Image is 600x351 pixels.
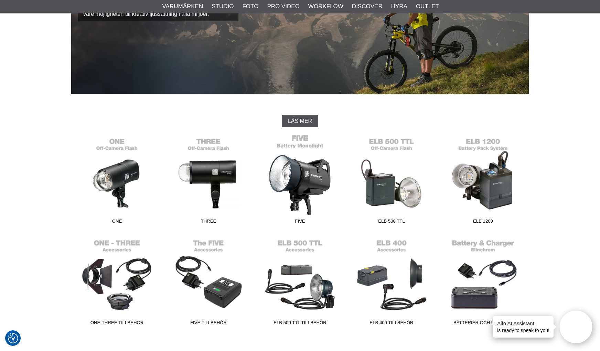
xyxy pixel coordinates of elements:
[416,2,439,11] a: Outlet
[288,118,312,124] span: Läs mer
[163,319,254,329] span: FIVE Tillbehör
[254,319,346,329] span: ELB 500 TTL Tillbehör
[267,2,299,11] a: Pro Video
[163,218,254,227] span: THREE
[162,2,203,11] a: Varumärken
[71,236,163,329] a: ONE-THREE Tillbehör
[254,218,346,227] span: FIVE
[242,2,258,11] a: Foto
[71,319,163,329] span: ONE-THREE Tillbehör
[71,98,529,108] h2: Batteridrivna studioblixtar - Alltid redo för äventyr överallt
[254,236,346,329] a: ELB 500 TTL Tillbehör
[391,2,407,11] a: Hyra
[437,134,529,227] a: ELB 1200
[346,236,437,329] a: ELB 400 Tillbehör
[437,236,529,329] a: Batterier och Laddare
[308,2,343,11] a: Workflow
[71,218,163,227] span: ONE
[437,319,529,329] span: Batterier och Laddare
[497,320,549,327] h4: Aifo AI Assistant
[493,316,554,338] div: is ready to speak to you!
[254,134,346,227] a: FIVE
[71,134,163,227] a: ONE
[163,134,254,227] a: THREE
[163,236,254,329] a: FIVE Tillbehör
[437,218,529,227] span: ELB 1200
[8,333,18,343] img: Revisit consent button
[212,2,234,11] a: Studio
[352,2,383,11] a: Discover
[346,134,437,227] a: ELB 500 TTL
[346,319,437,329] span: ELB 400 Tillbehör
[8,332,18,344] button: Samtyckesinställningar
[346,218,437,227] span: ELB 500 TTL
